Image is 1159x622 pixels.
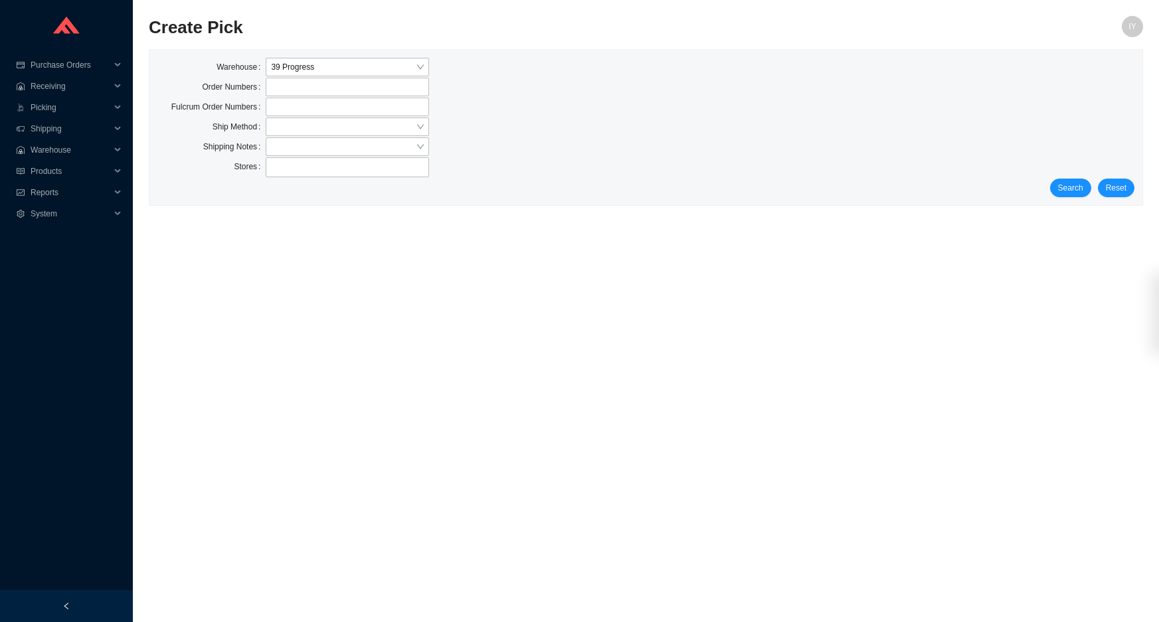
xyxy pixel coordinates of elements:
[31,203,110,224] span: System
[234,157,266,176] label: Stores
[202,78,266,96] label: Order Numbers
[31,139,110,161] span: Warehouse
[1098,179,1134,197] button: Reset
[1050,179,1091,197] button: Search
[31,161,110,182] span: Products
[149,16,895,39] h2: Create Pick
[203,137,266,156] label: Shipping Notes
[16,167,25,175] span: read
[217,58,266,76] label: Warehouse
[62,602,70,610] span: left
[31,54,110,76] span: Purchase Orders
[31,182,110,203] span: Reports
[1058,181,1083,194] span: Search
[31,76,110,97] span: Receiving
[1128,16,1136,37] span: IY
[171,98,266,116] label: Fulcrum Order Numbers
[271,58,423,76] span: 39 Progress
[16,210,25,218] span: setting
[16,189,25,196] span: fund
[16,61,25,69] span: credit-card
[1106,181,1126,194] span: Reset
[213,117,266,136] label: Ship Method
[31,97,110,118] span: Picking
[31,118,110,139] span: Shipping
